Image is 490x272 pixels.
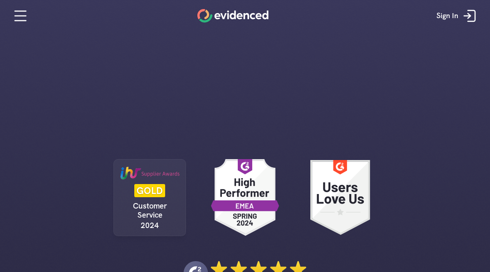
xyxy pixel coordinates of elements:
[200,152,290,243] a: G2 reviews
[436,10,458,22] p: Sign In
[430,2,485,29] a: Sign In
[137,185,163,196] p: GOLD
[295,152,386,243] a: G2 reviews
[197,9,269,23] a: Home
[141,221,159,230] p: 2024
[118,210,181,219] p: Service
[118,201,181,210] p: Customer
[104,152,195,243] a: GOLDCustomerService2024
[172,96,318,109] h1: Awards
